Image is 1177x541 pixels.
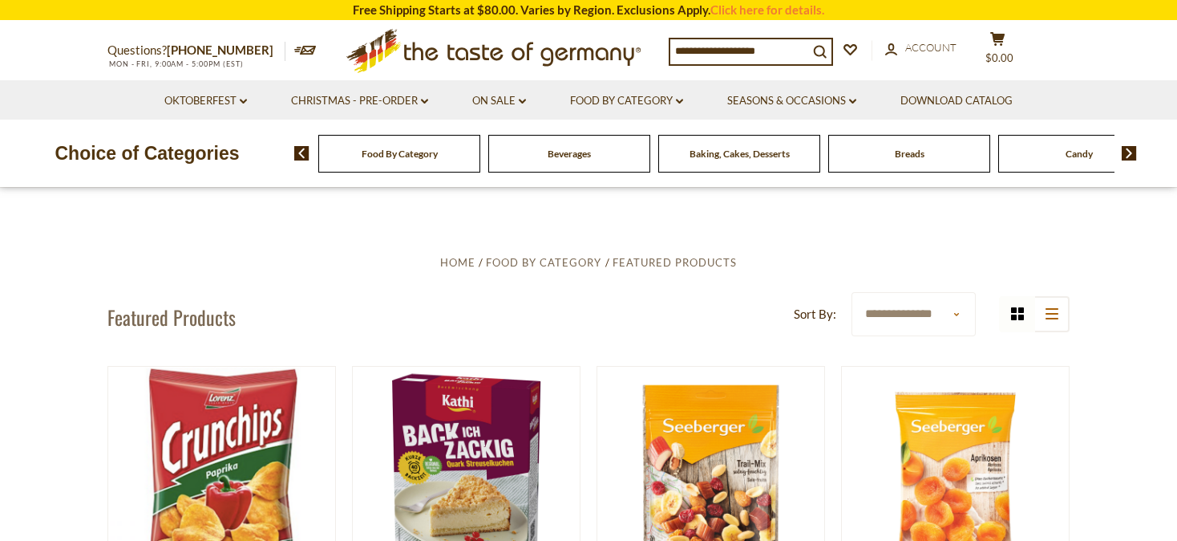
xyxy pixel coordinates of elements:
[164,92,247,110] a: Oktoberfest
[570,92,683,110] a: Food By Category
[613,256,737,269] a: Featured Products
[895,148,924,160] a: Breads
[727,92,856,110] a: Seasons & Occasions
[548,148,591,160] a: Beverages
[294,146,309,161] img: previous arrow
[794,304,836,324] label: Sort By:
[107,305,236,329] h1: Featured Products
[1066,148,1093,160] a: Candy
[1122,146,1137,161] img: next arrow
[167,43,273,57] a: [PHONE_NUMBER]
[440,256,475,269] a: Home
[900,92,1013,110] a: Download Catalog
[486,256,601,269] a: Food By Category
[690,148,790,160] a: Baking, Cakes, Desserts
[985,51,1013,64] span: $0.00
[973,31,1021,71] button: $0.00
[472,92,526,110] a: On Sale
[885,39,957,57] a: Account
[710,2,824,17] a: Click here for details.
[905,41,957,54] span: Account
[107,40,285,61] p: Questions?
[107,59,244,68] span: MON - FRI, 9:00AM - 5:00PM (EST)
[362,148,438,160] a: Food By Category
[291,92,428,110] a: Christmas - PRE-ORDER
